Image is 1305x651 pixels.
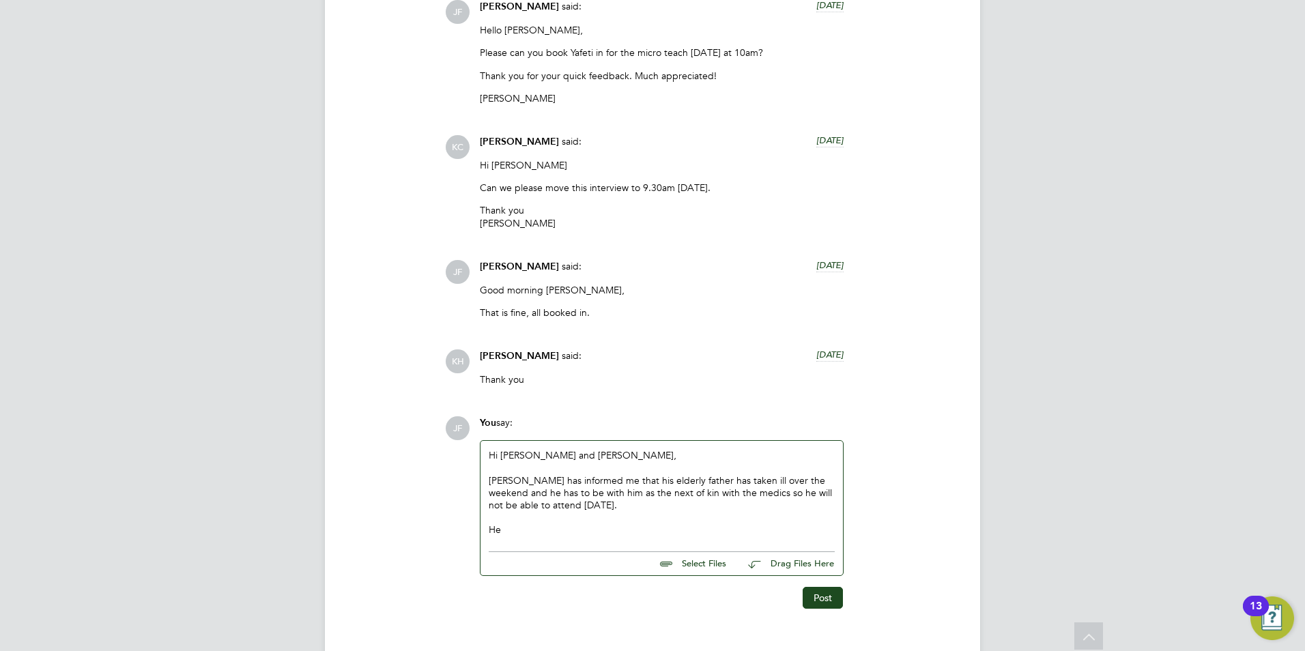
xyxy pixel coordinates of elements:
[816,349,844,360] span: [DATE]
[562,135,582,147] span: said:
[480,46,844,59] p: Please can you book Yafeti in for the micro teach [DATE] at 10am?
[1250,596,1294,640] button: Open Resource Center, 13 new notifications
[480,350,559,362] span: [PERSON_NAME]
[562,349,582,362] span: said:
[480,70,844,82] p: Thank you for your quick feedback. Much appreciated!
[1250,606,1262,624] div: 13
[480,1,559,12] span: [PERSON_NAME]
[480,136,559,147] span: [PERSON_NAME]
[480,284,844,296] p: Good morning [PERSON_NAME],
[489,474,835,512] div: [PERSON_NAME] has informed me that his elderly father has taken ill over the weekend and he has t...
[480,261,559,272] span: [PERSON_NAME]
[737,550,835,579] button: Drag Files Here
[816,259,844,271] span: [DATE]
[446,260,470,284] span: JF
[446,416,470,440] span: JF
[489,449,835,536] div: Hi [PERSON_NAME] and [PERSON_NAME],
[816,134,844,146] span: [DATE]
[446,349,470,373] span: KH
[446,135,470,159] span: KC
[480,24,844,36] p: Hello [PERSON_NAME],
[480,306,844,319] p: That is fine, all booked in.
[480,373,844,386] p: Thank you
[480,92,844,104] p: [PERSON_NAME]
[480,182,844,194] p: Can we please move this interview to 9.30am [DATE].
[480,416,844,440] div: say:
[480,204,844,229] p: Thank you [PERSON_NAME]
[480,417,496,429] span: You
[489,523,835,536] div: He
[562,260,582,272] span: said:
[480,159,844,171] p: Hi [PERSON_NAME]
[803,587,843,609] button: Post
